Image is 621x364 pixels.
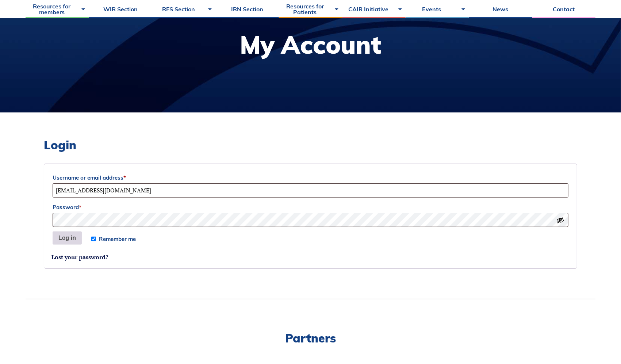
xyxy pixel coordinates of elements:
h2: Login [44,138,577,152]
a: Lost your password? [51,253,108,261]
input: Remember me [91,237,96,241]
label: Password [53,202,568,213]
label: Username or email address [53,172,568,183]
button: Show password [556,216,564,224]
h1: My Account [240,32,381,57]
span: Remember me [99,236,136,242]
h2: Partners [26,332,595,344]
button: Log in [53,231,82,245]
